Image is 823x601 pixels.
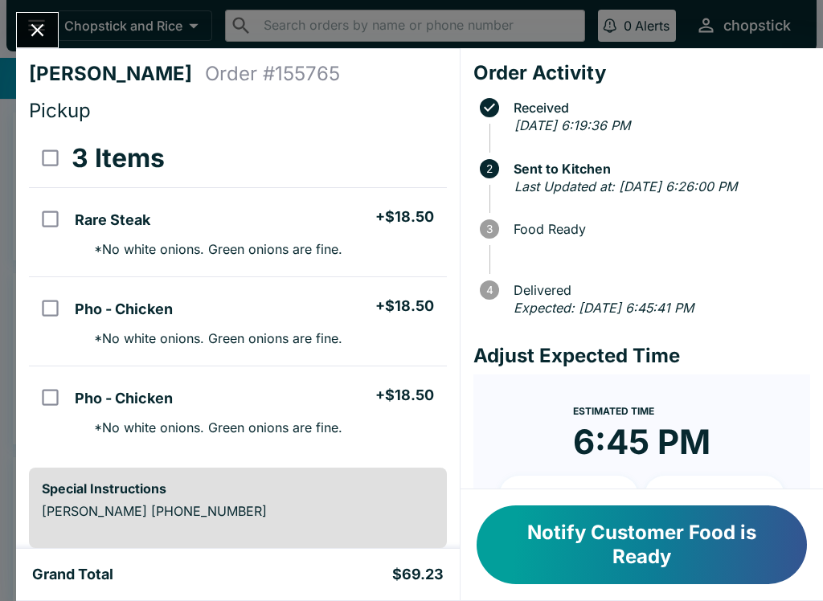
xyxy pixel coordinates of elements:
[17,13,58,47] button: Close
[32,565,113,584] h5: Grand Total
[486,162,493,175] text: 2
[506,283,810,297] span: Delivered
[486,223,493,235] text: 3
[75,211,150,230] h5: Rare Steak
[485,284,493,296] text: 4
[81,241,342,257] p: * No white onions. Green onions are fine.
[375,207,434,227] h5: + $18.50
[72,142,165,174] h3: 3 Items
[75,300,173,319] h5: Pho - Chicken
[42,503,434,519] p: [PERSON_NAME] [PHONE_NUMBER]
[29,99,91,122] span: Pickup
[506,161,810,176] span: Sent to Kitchen
[514,300,694,316] em: Expected: [DATE] 6:45:41 PM
[29,129,447,455] table: orders table
[514,178,737,194] em: Last Updated at: [DATE] 6:26:00 PM
[29,62,205,86] h4: [PERSON_NAME]
[392,565,444,584] h5: $69.23
[42,480,434,497] h6: Special Instructions
[473,61,810,85] h4: Order Activity
[506,222,810,236] span: Food Ready
[573,405,654,417] span: Estimated Time
[573,421,710,463] time: 6:45 PM
[375,296,434,316] h5: + $18.50
[75,389,173,408] h5: Pho - Chicken
[375,386,434,405] h5: + $18.50
[205,62,340,86] h4: Order # 155765
[473,344,810,368] h4: Adjust Expected Time
[477,505,807,584] button: Notify Customer Food is Ready
[514,117,630,133] em: [DATE] 6:19:36 PM
[81,419,342,435] p: * No white onions. Green onions are fine.
[506,100,810,115] span: Received
[499,476,639,516] button: + 10
[645,476,784,516] button: + 20
[81,330,342,346] p: * No white onions. Green onions are fine.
